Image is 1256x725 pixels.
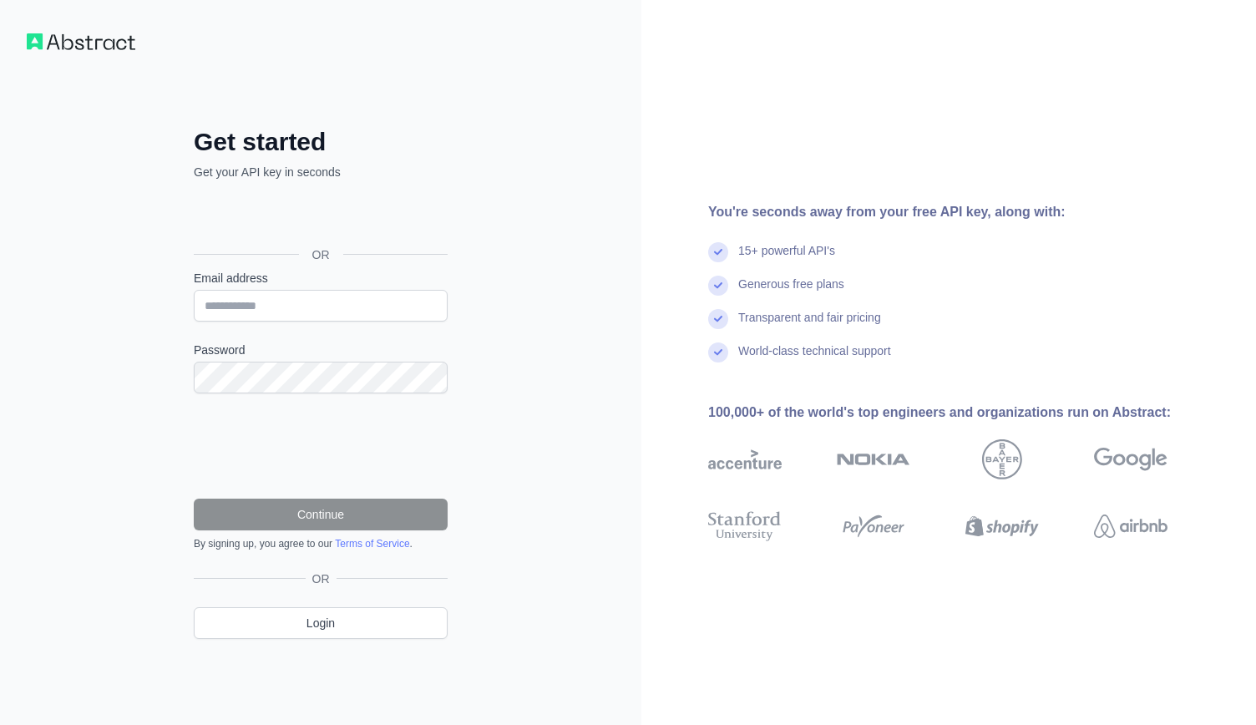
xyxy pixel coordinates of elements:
div: 15+ powerful API's [738,242,835,276]
img: check mark [708,242,728,262]
img: Workflow [27,33,135,50]
div: 100,000+ of the world's top engineers and organizations run on Abstract: [708,403,1221,423]
label: Password [194,342,448,358]
span: OR [306,570,337,587]
img: bayer [982,439,1022,479]
img: airbnb [1094,508,1167,545]
a: Terms of Service [335,538,409,550]
img: check mark [708,309,728,329]
button: Continue [194,499,448,530]
div: Transparent and fair pricing [738,309,881,342]
h2: Get started [194,127,448,157]
div: World-class technical support [738,342,891,376]
img: check mark [708,342,728,362]
img: stanford university [708,508,782,545]
label: Email address [194,270,448,286]
div: You're seconds away from your free API key, along with: [708,202,1221,222]
img: shopify [965,508,1039,545]
iframe: Sign in with Google Button [185,199,453,236]
img: payoneer [837,508,910,545]
div: By signing up, you agree to our . [194,537,448,550]
img: google [1094,439,1167,479]
img: accenture [708,439,782,479]
div: Generous free plans [738,276,844,309]
img: check mark [708,276,728,296]
a: Login [194,607,448,639]
img: nokia [837,439,910,479]
span: OR [299,246,343,263]
p: Get your API key in seconds [194,164,448,180]
iframe: reCAPTCHA [194,413,448,479]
